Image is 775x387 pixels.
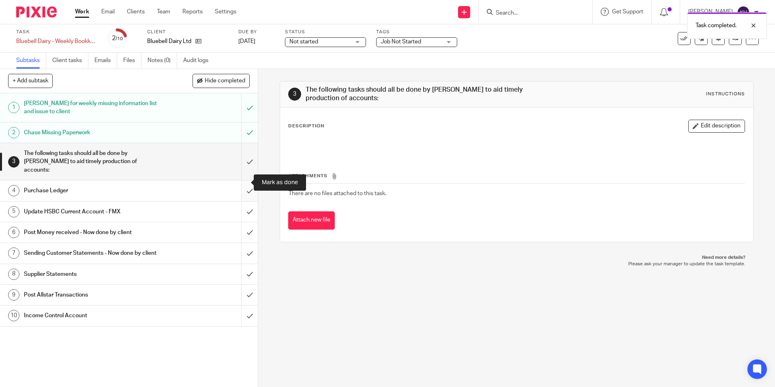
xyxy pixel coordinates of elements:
small: /10 [116,37,123,41]
label: Tags [376,29,457,35]
img: svg%3E [737,6,750,19]
div: 3 [8,156,19,168]
label: Client [147,29,228,35]
div: Bluebell Dairy - Weekly Bookkeeping - Issue missing info list - WEEKLY [16,37,97,45]
p: Bluebell Dairy Ltd [147,37,191,45]
button: Edit description [688,120,745,133]
img: Pixie [16,6,57,17]
h1: The following tasks should all be done by [PERSON_NAME] to aid timely production of accounts: [24,147,163,176]
span: Attachments [289,174,328,178]
div: 6 [8,227,19,238]
a: Reports [182,8,203,16]
a: Audit logs [183,53,214,69]
p: Please ask your manager to update the task template. [288,261,745,267]
div: 2 [112,34,123,43]
div: Instructions [706,91,745,97]
h1: Sending Customer Statements - Now done by client [24,247,163,259]
div: 10 [8,310,19,321]
div: 9 [8,289,19,301]
a: Files [123,53,141,69]
span: Not started [289,39,318,45]
div: 5 [8,206,19,217]
div: 7 [8,247,19,259]
a: Notes (0) [148,53,177,69]
div: 8 [8,269,19,280]
button: Attach new file [288,211,335,230]
h1: Update HSBC Current Account - FMX [24,206,163,218]
button: + Add subtask [8,74,53,88]
div: 2 [8,127,19,138]
span: Job Not Started [381,39,421,45]
label: Due by [238,29,275,35]
h1: [PERSON_NAME] for weekly missing information list and issue to client [24,97,163,118]
span: Hide completed [205,78,245,84]
h1: The following tasks should all be done by [PERSON_NAME] to aid timely production of accounts: [306,86,534,103]
div: 4 [8,185,19,196]
div: 1 [8,102,19,113]
h1: Post Money received - Now done by client [24,226,163,239]
label: Status [285,29,366,35]
a: Team [157,8,170,16]
a: Clients [127,8,145,16]
a: Client tasks [52,53,88,69]
p: Need more details? [288,254,745,261]
p: Description [288,123,324,129]
span: There are no files attached to this task. [289,191,386,196]
a: Subtasks [16,53,46,69]
a: Emails [94,53,117,69]
h1: Post Allstar Transactions [24,289,163,301]
h1: Purchase Ledger [24,185,163,197]
h1: Chase Missing Paperwork [24,127,163,139]
label: Task [16,29,97,35]
a: Email [101,8,115,16]
span: [DATE] [238,39,255,44]
a: Work [75,8,89,16]
button: Hide completed [193,74,250,88]
p: Task completed. [696,21,736,30]
h1: Income Control Account [24,310,163,322]
div: 3 [288,88,301,101]
h1: Supplier Statements [24,268,163,280]
a: Settings [215,8,236,16]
